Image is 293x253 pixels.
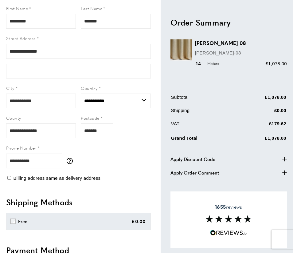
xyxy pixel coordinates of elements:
div: £0.00 [131,218,146,225]
span: City [6,85,14,91]
td: VAT [171,120,235,132]
span: reviews [215,204,242,210]
span: Apply Order Comment [170,169,219,176]
strong: 1655 [215,203,226,210]
td: Shipping [171,106,235,118]
span: £1,078.00 [266,61,287,66]
td: £0.00 [235,106,286,118]
span: Street Address [6,35,36,41]
span: Apply Discount Code [170,155,215,163]
span: Postcode [81,115,99,121]
span: Last Name [81,5,102,11]
td: Grand Total [171,133,235,146]
span: Meters [204,61,221,66]
td: Subtotal [171,93,235,105]
span: Billing address same as delivery address [13,175,100,181]
button: More information [67,158,76,164]
td: £1,078.00 [235,133,286,146]
h3: [PERSON_NAME] 08 [195,39,287,46]
img: Neris 08 [170,39,192,61]
p: [PERSON_NAME]-08 [195,49,287,56]
td: £179.62 [235,120,286,132]
div: Free [18,218,28,225]
td: £1,078.00 [235,93,286,105]
span: County [6,115,21,121]
h2: Shipping Methods [6,197,151,208]
img: Reviews section [205,215,252,223]
span: Phone Number [6,145,37,151]
img: Reviews.io 5 stars [210,230,247,236]
span: First Name [6,5,28,11]
span: Country [81,85,97,91]
input: Billing address same as delivery address [7,176,11,180]
h2: Order Summary [170,17,287,28]
div: 14 [195,60,221,67]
